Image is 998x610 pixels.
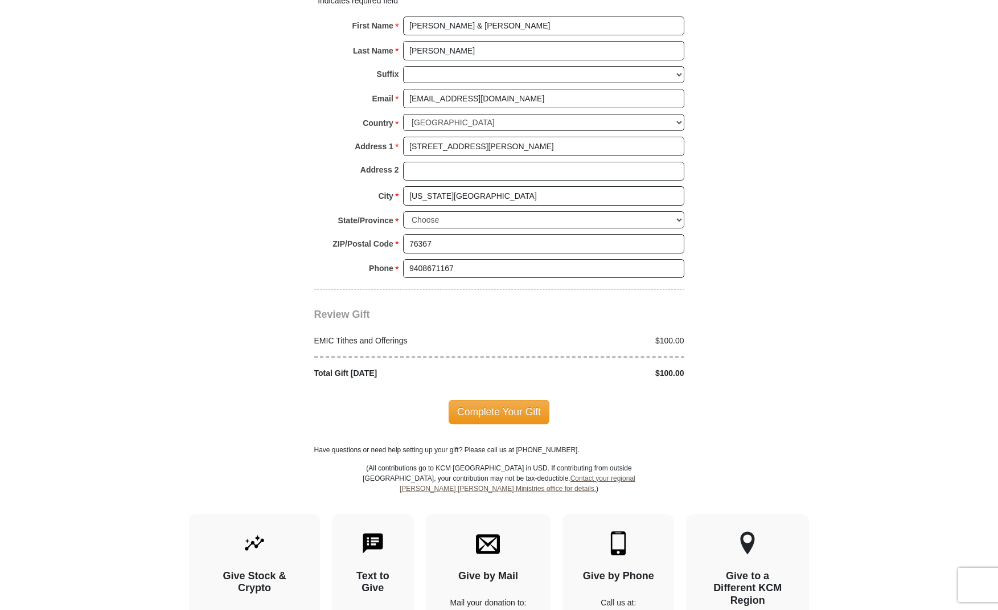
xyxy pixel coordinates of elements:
img: give-by-stock.svg [243,531,266,555]
h4: Give by Mail [446,570,531,583]
h4: Give Stock & Crypto [209,570,300,595]
strong: Phone [369,260,393,276]
h4: Give to a Different KCM Region [706,570,789,607]
strong: ZIP/Postal Code [332,236,393,252]
div: $100.00 [499,367,691,379]
p: Have questions or need help setting up your gift? Please call us at [PHONE_NUMBER]. [314,445,684,455]
p: Mail your donation to: [446,597,531,609]
p: (All contributions go to KCM [GEOGRAPHIC_DATA] in USD. If contributing from outside [GEOGRAPHIC_D... [363,463,636,514]
div: $100.00 [499,335,691,347]
strong: City [378,188,393,204]
img: envelope.svg [476,531,500,555]
strong: Email [372,91,393,107]
strong: Address 1 [355,138,393,154]
p: Call us at: [582,597,654,609]
h4: Text to Give [352,570,394,595]
strong: Last Name [353,43,393,59]
h4: Give by Phone [582,570,654,583]
span: Review Gift [314,309,370,320]
strong: First Name [352,18,393,34]
img: other-region [740,531,755,555]
strong: Address 2 [360,162,399,178]
strong: Country [363,115,393,131]
img: text-to-give.svg [361,531,385,555]
strong: State/Province [338,212,393,228]
div: EMIC Tithes and Offerings [308,335,499,347]
span: Complete Your Gift [449,400,549,424]
a: Contact your regional [PERSON_NAME] [PERSON_NAME] Ministries office for details. [400,474,635,493]
div: Total Gift [DATE] [308,367,499,379]
img: mobile.svg [606,531,630,555]
strong: Suffix [377,66,399,82]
